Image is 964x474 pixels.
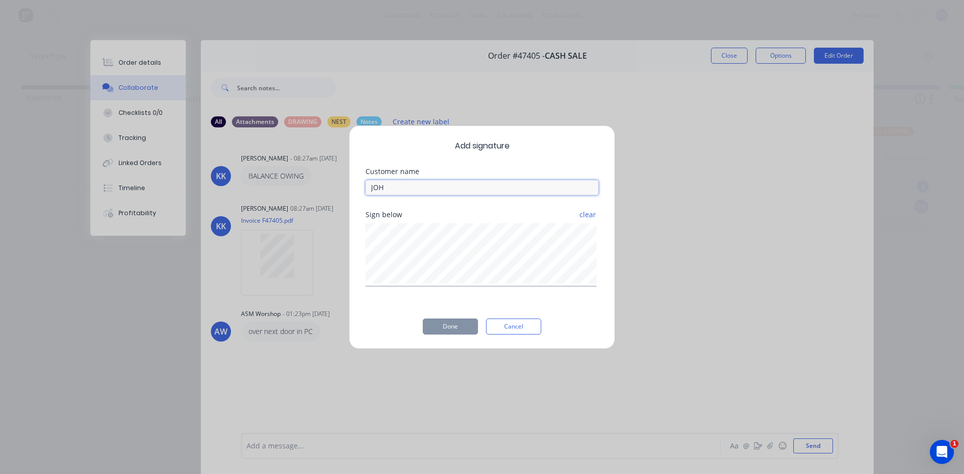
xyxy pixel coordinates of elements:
div: Sign below [366,211,598,218]
div: Customer name [366,168,598,175]
iframe: Intercom live chat [930,440,954,464]
button: Done [423,319,478,335]
input: Enter customer name [366,180,598,195]
span: 1 [950,440,958,448]
button: clear [579,206,596,224]
button: Cancel [486,319,541,335]
span: Add signature [366,140,598,152]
